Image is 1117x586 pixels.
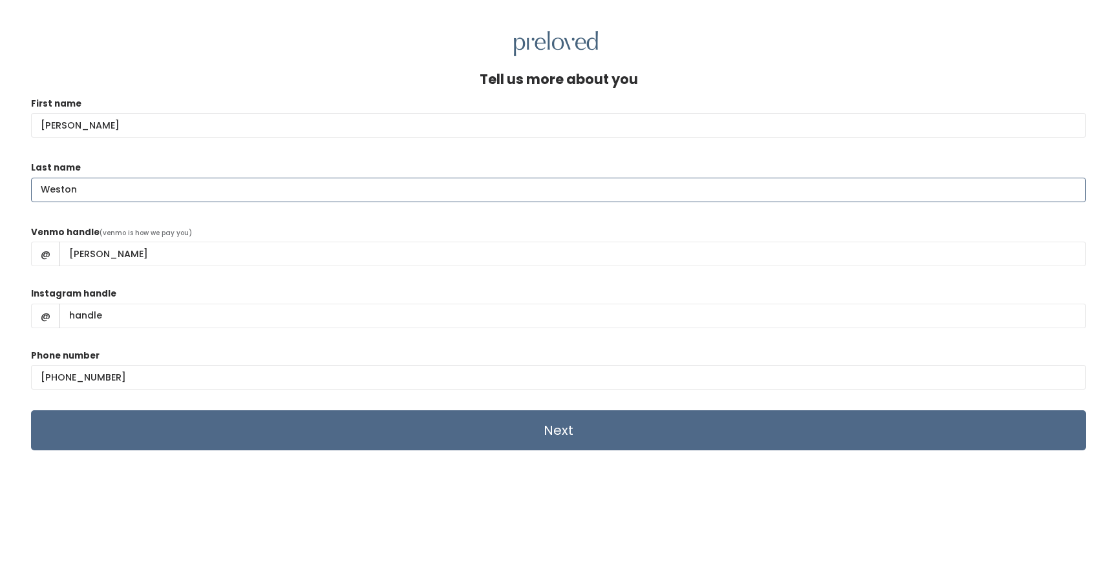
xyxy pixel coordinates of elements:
[31,288,116,300] label: Instagram handle
[100,228,192,238] span: (venmo is how we pay you)
[59,304,1086,328] input: handle
[31,410,1086,450] input: Next
[31,242,60,266] span: @
[31,226,100,239] label: Venmo handle
[31,304,60,328] span: @
[59,242,1086,266] input: handle
[31,98,81,110] label: First name
[514,31,598,56] img: preloved logo
[480,72,638,87] h4: Tell us more about you
[31,365,1086,390] input: (___) ___-____
[31,350,100,362] label: Phone number
[31,162,81,174] label: Last name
